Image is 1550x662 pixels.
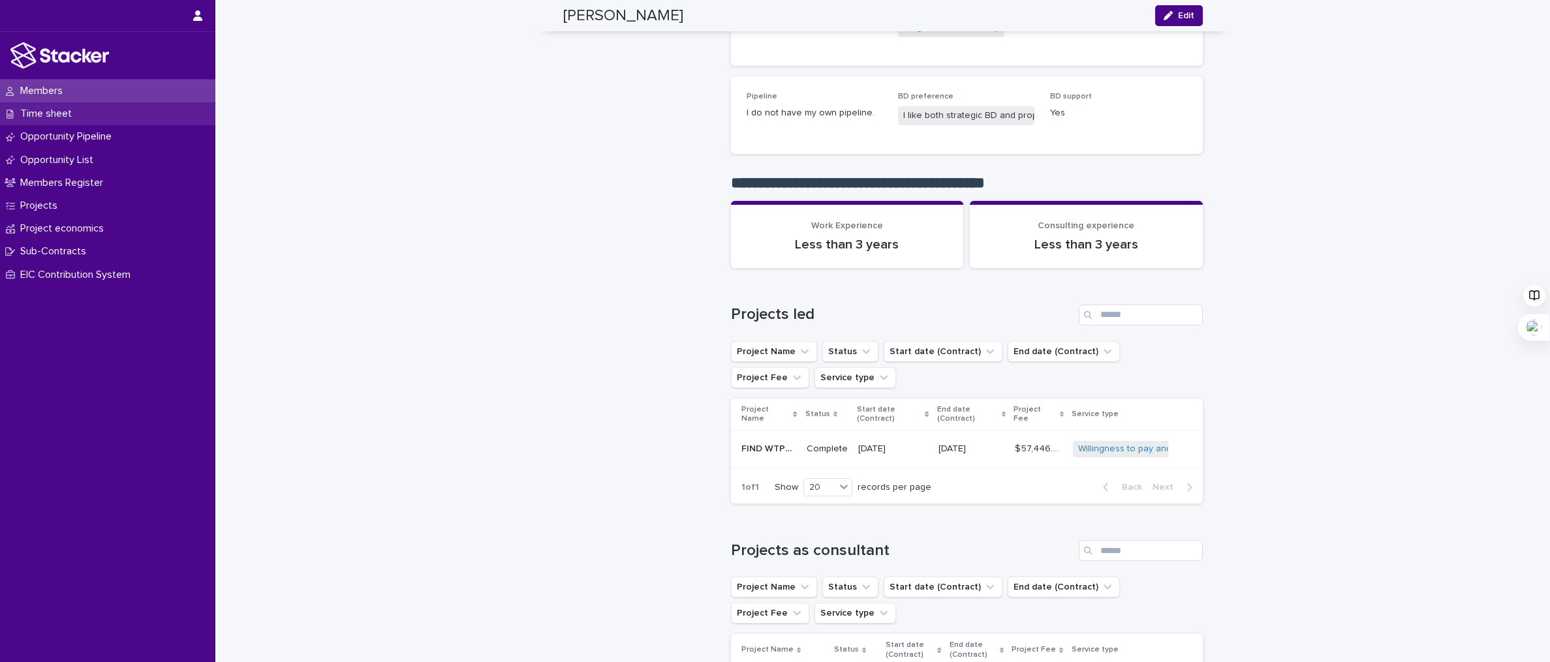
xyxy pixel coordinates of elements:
tr: FIND WTP_MSFIND WTP_MS Complete[DATE][DATE]$ 57,446.00$ 57,446.00 Willingness to pay and market s... [731,430,1203,468]
p: EIC Contribution System [15,269,141,281]
button: Project Fee [731,367,809,388]
p: Opportunity Pipeline [15,130,122,143]
button: Next [1147,481,1203,493]
span: BD preference [898,93,953,100]
img: stacker-logo-white.png [10,42,109,68]
p: Projects [15,200,68,212]
button: Project Name [731,577,817,597]
p: Service type [1072,642,1119,657]
p: Less than 3 years [985,237,1187,252]
span: Back [1114,483,1142,492]
span: Consulting experience [1038,221,1134,230]
p: Opportunity List [15,154,104,166]
button: Service type [814,603,896,624]
div: 20 [804,481,835,494]
button: End date (Contract) [1008,341,1120,362]
button: Start date (Contract) [884,341,1002,362]
p: Show [775,482,798,493]
p: Start date (Contract) [886,638,934,662]
p: End date (Contract) [950,638,997,662]
p: Complete [807,444,848,455]
p: Project Fee [1014,402,1056,427]
p: 1 of 1 [731,472,769,504]
p: Service type [1072,407,1119,421]
button: End date (Contract) [1008,577,1120,597]
p: I do not have my own pipeline. [747,106,883,120]
p: $ 57,446.00 [1015,441,1065,455]
button: Project Name [731,341,817,362]
span: I like both strategic BD and proposal writing (see details above) [898,106,1034,125]
input: Search [1079,540,1203,561]
p: [DATE] [938,444,1005,455]
p: Project economics [15,222,114,235]
input: Search [1079,305,1203,325]
p: [DATE] [858,444,928,455]
p: Members [15,85,73,97]
button: Status [822,577,878,597]
button: Start date (Contract) [884,577,1002,597]
p: FIND WTP_MS [741,441,799,455]
p: Project Name [741,642,794,657]
p: Start date (Contract) [857,402,922,427]
p: records per page [858,482,931,493]
span: Edit [1178,11,1194,20]
p: Status [834,642,859,657]
button: Back [1093,481,1147,493]
button: Edit [1155,5,1203,26]
p: End date (Contract) [937,402,999,427]
p: Time sheet [15,108,82,120]
p: Less than 3 years [747,237,948,252]
span: Pipeline [747,93,777,100]
p: Members Register [15,177,114,189]
button: Service type [814,367,896,388]
h1: Projects as consultant [731,541,1074,560]
span: Next [1153,483,1181,492]
p: Project Fee [1012,642,1056,657]
span: Work Experience [811,221,883,230]
button: Project Fee [731,603,809,624]
span: BD support [1050,93,1092,100]
h2: [PERSON_NAME] [563,7,683,25]
button: Status [822,341,878,362]
p: Yes [1050,106,1186,120]
p: Status [805,407,830,421]
h1: Projects led [731,305,1074,324]
p: Project Name [741,402,790,427]
p: Sub-Contracts [15,245,97,258]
